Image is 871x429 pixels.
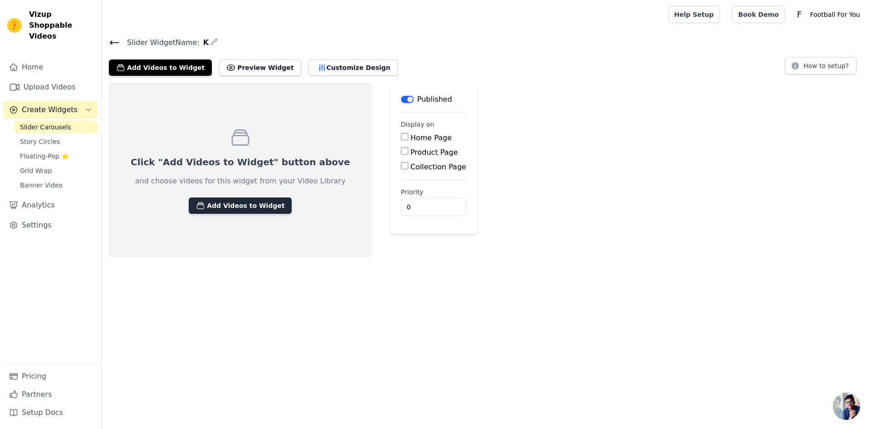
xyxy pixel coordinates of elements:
[4,216,98,234] a: Settings
[29,9,94,42] span: Vizup Shoppable Videos
[4,196,98,214] a: Analytics
[15,150,98,163] a: Floating-Pop ⭐
[668,6,719,23] a: Help Setup
[189,197,292,214] button: Add Videos to Widget
[20,152,69,161] span: Floating-Pop ⭐
[308,59,398,76] button: Customize Design
[833,393,860,420] a: Open chat
[20,181,63,190] span: Banner Video
[200,37,209,48] span: K
[417,94,452,105] p: Published
[807,6,864,23] p: Football For You
[4,101,98,119] button: Create Widgets
[131,156,350,168] p: Click "Add Videos to Widget" button above
[411,163,466,171] label: Collection Page
[15,135,98,148] a: Story Circles
[219,59,301,76] button: Preview Widget
[120,37,200,48] span: Slider Widget Name:
[210,36,218,49] div: Edit Name
[7,18,22,33] img: Vizup
[4,404,98,422] a: Setup Docs
[401,187,466,197] label: Priority
[401,120,435,129] legend: Display on
[732,6,784,23] a: Book Demo
[15,121,98,133] a: Slider Carousels
[20,123,71,132] span: Slider Carousels
[135,176,346,187] p: and choose videos for this widget from your Video Library
[411,148,458,157] label: Product Page
[785,64,856,72] a: How to setup?
[4,367,98,385] a: Pricing
[4,385,98,404] a: Partners
[792,6,864,23] button: F Football For You
[785,57,856,74] button: How to setup?
[411,133,452,142] label: Home Page
[15,164,98,177] a: Grid Wrap
[22,104,78,115] span: Create Widgets
[4,78,98,96] a: Upload Videos
[109,59,212,76] button: Add Videos to Widget
[15,179,98,192] a: Banner Video
[20,166,52,175] span: Grid Wrap
[20,137,60,146] span: Story Circles
[4,58,98,76] a: Home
